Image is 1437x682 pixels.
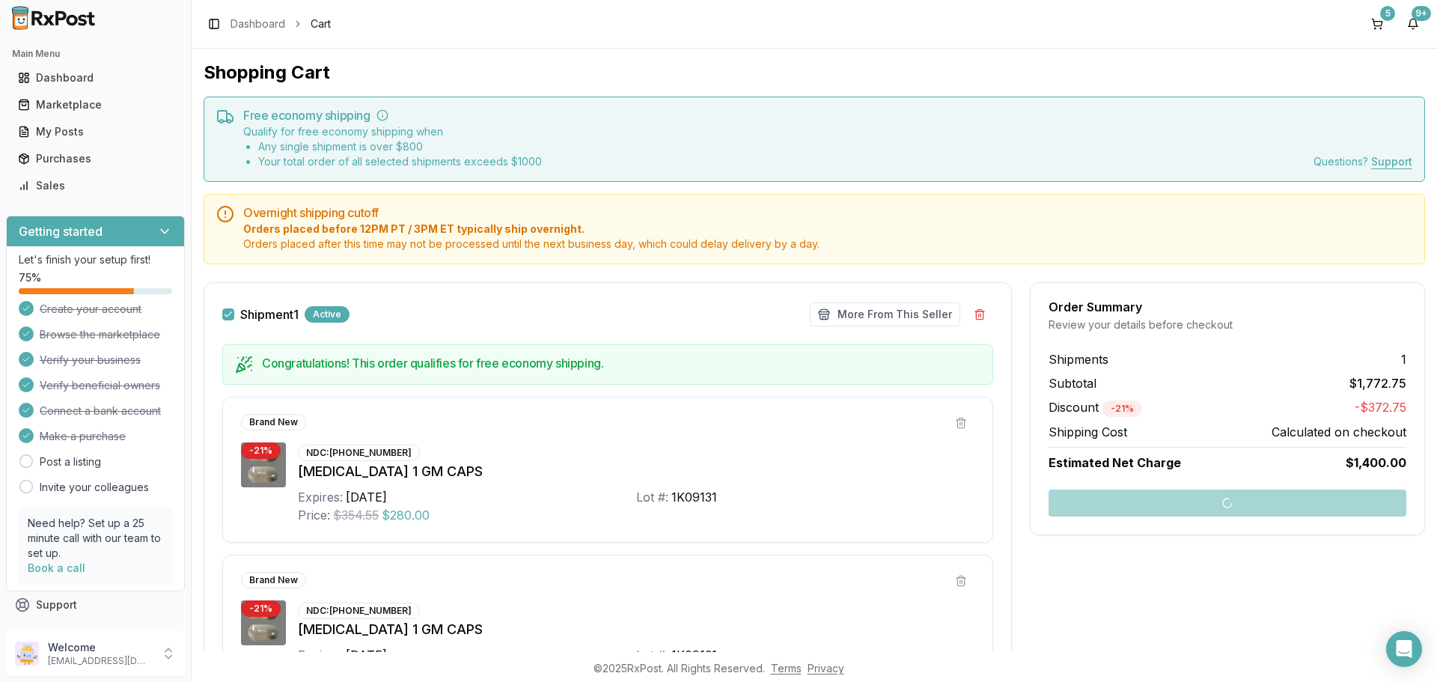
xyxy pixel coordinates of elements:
button: 5 [1365,12,1389,36]
div: 5 [1380,6,1395,21]
div: Purchases [18,151,173,166]
a: Dashboard [231,16,285,31]
a: Post a listing [40,454,101,469]
h5: Congratulations! This order qualifies for free economy shipping. [262,357,980,369]
span: Shipments [1049,350,1108,368]
span: Make a purchase [40,429,126,444]
div: NDC: [PHONE_NUMBER] [298,603,420,619]
p: [EMAIL_ADDRESS][DOMAIN_NAME] [48,655,152,667]
span: Shipping Cost [1049,423,1127,441]
a: Invite your colleagues [40,480,149,495]
p: Welcome [48,640,152,655]
span: Verify beneficial owners [40,378,160,393]
h2: Main Menu [12,48,179,60]
p: Need help? Set up a 25 minute call with our team to set up. [28,516,163,561]
span: 1 [1401,350,1406,368]
span: Orders placed before 12PM PT / 3PM ET typically ship overnight. [243,222,1412,237]
div: - 21 % [241,442,281,459]
h3: Getting started [19,222,103,240]
span: Calculated on checkout [1272,423,1406,441]
a: Purchases [12,145,179,172]
span: Discount [1049,400,1142,415]
button: Dashboard [6,66,185,90]
span: Cart [311,16,331,31]
div: 1K09131 [671,488,717,506]
div: Marketplace [18,97,173,112]
a: Dashboard [12,64,179,91]
button: Marketplace [6,93,185,117]
li: Any single shipment is over $ 800 [258,139,542,154]
div: Brand New [241,414,306,430]
li: Your total order of all selected shipments exceeds $ 1000 [258,154,542,169]
div: Expires: [298,646,343,664]
label: Shipment 1 [240,308,299,320]
span: $354.55 [333,506,379,524]
a: Sales [12,172,179,199]
h1: Shopping Cart [204,61,1425,85]
div: Active [305,306,350,323]
img: RxPost Logo [6,6,102,30]
div: Open Intercom Messenger [1386,631,1422,667]
div: Brand New [241,572,306,588]
span: Estimated Net Charge [1049,455,1181,470]
div: Price: [298,506,330,524]
div: Review your details before checkout [1049,317,1406,332]
div: [DATE] [346,646,387,664]
span: Connect a bank account [40,404,161,418]
span: $280.00 [382,506,430,524]
div: My Posts [18,124,173,139]
a: Terms [771,662,802,675]
div: NDC: [PHONE_NUMBER] [298,445,420,461]
img: User avatar [15,642,39,666]
button: My Posts [6,120,185,144]
div: [MEDICAL_DATA] 1 GM CAPS [298,619,974,640]
button: 9+ [1401,12,1425,36]
button: More From This Seller [810,302,960,326]
div: 9+ [1412,6,1431,21]
div: Expires: [298,488,343,506]
div: Lot #: [636,488,668,506]
div: - 21 % [241,600,281,617]
div: Qualify for free economy shipping when [243,124,542,169]
span: Orders placed after this time may not be processed until the next business day, which could delay... [243,237,1412,252]
button: Support [6,591,185,618]
div: [DATE] [346,488,387,506]
nav: breadcrumb [231,16,331,31]
span: Create your account [40,302,141,317]
a: Marketplace [12,91,179,118]
span: 75 % [19,270,41,285]
span: Subtotal [1049,374,1096,392]
div: [MEDICAL_DATA] 1 GM CAPS [298,461,974,482]
div: Lot #: [636,646,668,664]
h5: Free economy shipping [243,109,1412,121]
img: Vascepa 1 GM CAPS [241,442,286,487]
div: Dashboard [18,70,173,85]
img: Vascepa 1 GM CAPS [241,600,286,645]
span: $1,400.00 [1346,454,1406,472]
button: Purchases [6,147,185,171]
button: Sales [6,174,185,198]
a: Privacy [808,662,844,675]
span: -$372.75 [1355,398,1406,417]
button: Feedback [6,618,185,645]
div: Order Summary [1049,301,1406,313]
a: My Posts [12,118,179,145]
p: Let's finish your setup first! [19,252,172,267]
span: Browse the marketplace [40,327,160,342]
h5: Overnight shipping cutoff [243,207,1412,219]
span: $1,772.75 [1349,374,1406,392]
div: Sales [18,178,173,193]
span: Feedback [36,624,87,639]
a: Book a call [28,561,85,574]
div: Questions? [1314,154,1412,169]
span: Verify your business [40,353,141,368]
div: 1K09131 [671,646,717,664]
div: - 21 % [1102,401,1142,417]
